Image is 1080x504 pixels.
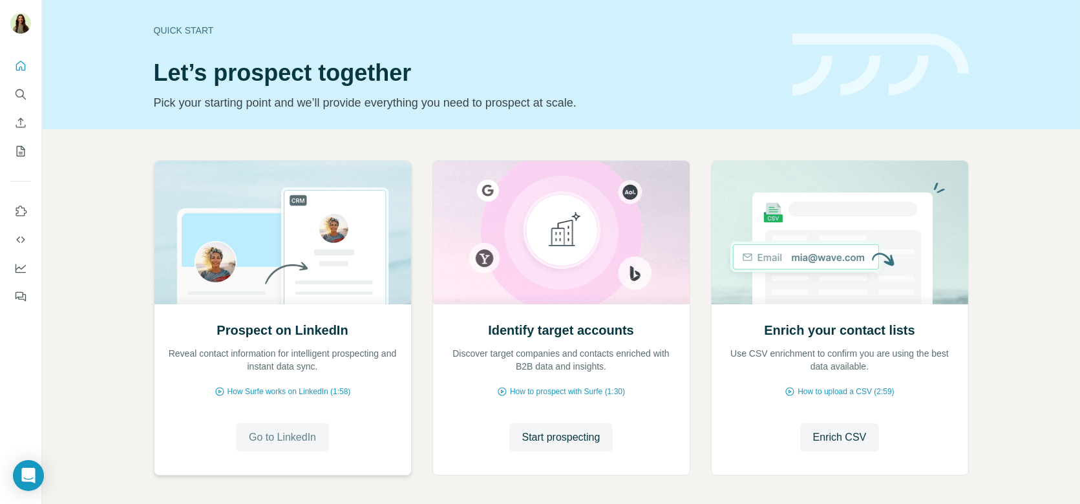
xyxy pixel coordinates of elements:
[13,460,44,491] div: Open Intercom Messenger
[10,257,31,280] button: Dashboard
[522,430,600,445] span: Start prospecting
[488,321,634,339] h2: Identify target accounts
[10,285,31,308] button: Feedback
[217,321,348,339] h2: Prospect on LinkedIn
[154,60,777,86] h1: Let’s prospect together
[764,321,915,339] h2: Enrich your contact lists
[167,347,398,373] p: Reveal contact information for intelligent prospecting and instant data sync.
[509,423,613,452] button: Start prospecting
[10,140,31,163] button: My lists
[10,111,31,134] button: Enrich CSV
[510,386,625,397] span: How to prospect with Surfe (1:30)
[10,54,31,78] button: Quick start
[154,94,777,112] p: Pick your starting point and we’ll provide everything you need to prospect at scale.
[10,83,31,106] button: Search
[10,228,31,251] button: Use Surfe API
[154,24,777,37] div: Quick start
[236,423,329,452] button: Go to LinkedIn
[792,34,969,96] img: banner
[813,430,867,445] span: Enrich CSV
[228,386,351,397] span: How Surfe works on LinkedIn (1:58)
[154,161,412,304] img: Prospect on LinkedIn
[10,200,31,223] button: Use Surfe on LinkedIn
[446,347,677,373] p: Discover target companies and contacts enriched with B2B data and insights.
[725,347,955,373] p: Use CSV enrichment to confirm you are using the best data available.
[711,161,969,304] img: Enrich your contact lists
[432,161,690,304] img: Identify target accounts
[800,423,880,452] button: Enrich CSV
[10,13,31,34] img: Avatar
[249,430,316,445] span: Go to LinkedIn
[798,386,894,397] span: How to upload a CSV (2:59)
